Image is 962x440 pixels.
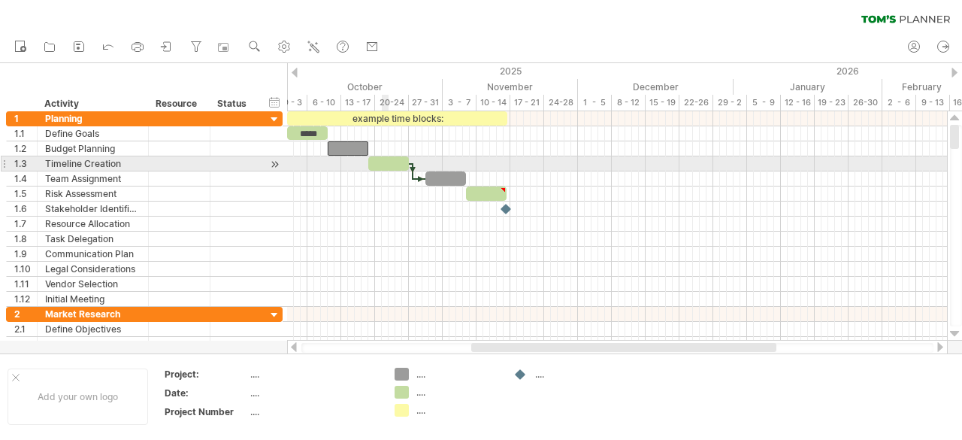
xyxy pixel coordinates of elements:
div: Timeline Creation [45,156,141,171]
div: Vendor Selection [45,277,141,291]
div: 3 - 7 [443,95,476,111]
div: 2.2 [14,337,37,351]
div: .... [416,386,498,399]
div: 6 - 10 [307,95,341,111]
div: 22-26 [679,95,713,111]
div: 2 [14,307,37,321]
div: 1.6 [14,202,37,216]
div: Project: [165,368,247,381]
div: example time blocks: [287,111,507,126]
div: 1.1 [14,126,37,141]
div: .... [416,404,498,417]
div: 13 - 17 [341,95,375,111]
div: 15 - 19 [646,95,679,111]
div: 1.8 [14,232,37,246]
div: 9 - 13 [916,95,950,111]
div: Task Delegation [45,232,141,246]
div: 19 - 23 [815,95,849,111]
div: Define Objectives [45,322,141,336]
div: Initial Meeting [45,292,141,306]
div: December 2025 [578,79,734,95]
div: .... [250,405,377,418]
div: Define Goals [45,126,141,141]
div: October 2025 [287,79,443,95]
div: 5 - 9 [747,95,781,111]
div: 29 - 2 [713,95,747,111]
div: 24-28 [544,95,578,111]
div: Date: [165,387,247,399]
div: 1.12 [14,292,37,306]
div: November 2025 [443,79,578,95]
div: Identify Target Market [45,337,141,351]
div: Project Number [165,405,247,418]
div: Stakeholder Identification [45,202,141,216]
div: Risk Assessment [45,187,141,201]
div: 17 - 21 [510,95,544,111]
div: 1.5 [14,187,37,201]
div: 10 - 14 [476,95,510,111]
div: 8 - 12 [612,95,646,111]
div: 26-30 [849,95,882,111]
div: Communication Plan [45,247,141,261]
div: 1.11 [14,277,37,291]
div: 12 - 16 [781,95,815,111]
div: 1 [14,111,37,126]
div: 2 - 6 [882,95,916,111]
div: 1.4 [14,171,37,186]
div: Resource Allocation [45,217,141,231]
div: Budget Planning [45,141,141,156]
div: .... [535,368,617,381]
div: 1.10 [14,262,37,276]
div: 1 - 5 [578,95,612,111]
div: 27 - 31 [409,95,443,111]
div: .... [250,387,377,399]
div: scroll to activity [268,156,282,172]
div: 1.2 [14,141,37,156]
div: Status [217,96,250,111]
div: Planning [45,111,141,126]
div: Resource [156,96,201,111]
div: 1.3 [14,156,37,171]
div: 1.7 [14,217,37,231]
div: Add your own logo [8,369,148,425]
div: Market Research [45,307,141,321]
div: Team Assignment [45,171,141,186]
div: 2.1 [14,322,37,336]
div: 29 - 3 [274,95,307,111]
div: Legal Considerations [45,262,141,276]
div: Activity [44,96,140,111]
div: 20-24 [375,95,409,111]
div: 1.9 [14,247,37,261]
div: .... [416,368,498,381]
div: .... [250,368,377,381]
div: January 2026 [734,79,882,95]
